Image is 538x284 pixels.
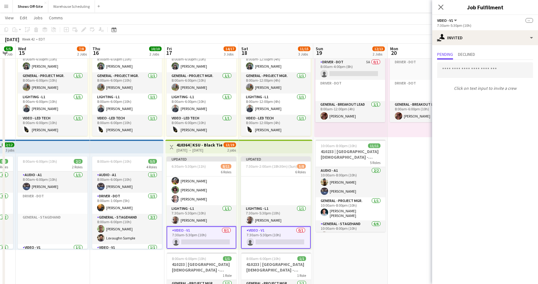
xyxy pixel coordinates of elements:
p: Click on text input to invite a crew [432,83,538,94]
h3: 410233 | [GEOGRAPHIC_DATA][DEMOGRAPHIC_DATA] - Frequency Camp FFA 2025 [241,262,311,273]
span: 18 [240,49,248,56]
span: 4 Roles [146,165,157,169]
div: Updated6:30am-5:30pm (11h)8/116 Roles[PERSON_NAME][PERSON_NAME][PERSON_NAME][PERSON_NAME][PERSON_... [167,156,236,249]
app-card-role: General - Breakout Lead1/18:00am-12:00pm (4h)[PERSON_NAME] [315,101,385,122]
span: 13/19 [224,142,236,147]
span: 10/10 [149,46,162,51]
div: [DATE] [5,36,19,42]
app-card-role: Video - V11/1 [92,244,162,265]
span: 15 [17,49,26,56]
app-card-role: Driver - DOT5A0/18:00am-4:00pm (8h) [315,59,385,80]
span: 6 Roles [295,170,306,174]
app-card-role: Audio - A21/18:00am-12:00pm (4h)[PERSON_NAME] [241,51,311,72]
div: 1 Job [4,52,12,56]
div: 2 Jobs [373,52,385,56]
app-card-role: Lighting - L11/18:00am-6:00pm (10h)[PERSON_NAME] [167,94,236,115]
span: Fri [167,46,172,51]
span: 5 Roles [370,160,380,165]
div: 2 Jobs [77,52,87,56]
div: 3 Jobs [298,52,310,56]
span: Wed [18,46,26,51]
span: 8:00am-6:00pm (10h) [246,256,281,261]
app-card-role-placeholder: General - Stagehand [18,214,87,244]
app-card-role: Lighting - L11/17:30am-5:30pm (10h)[PERSON_NAME] [167,205,236,226]
span: Sun [316,46,323,51]
app-card-role: Lighting - L11/18:00am-6:00pm (10h)[PERSON_NAME] [92,94,162,115]
span: 5/5 [148,159,157,164]
app-job-card: Updated7:30am-2:00am (18h30m) (Sun)5/86 Roles[PERSON_NAME][PERSON_NAME]Lighting - L11/17:30am-5:3... [241,156,311,249]
span: 7:30am-2:00am (18h30m) (Sun) [246,164,297,169]
app-card-role: Video - V10/17:30am-5:30pm (10h) [167,226,236,249]
a: Jobs [31,14,45,22]
app-job-card: 7:00am-12:00pm (5h)5/66 Roles[PERSON_NAME]Audio - A21/18:00am-12:00pm (4h)[PERSON_NAME]General - ... [241,44,311,136]
span: View [5,15,14,21]
span: 5/8 [297,164,306,169]
span: Declined [458,52,475,56]
div: Invited [432,30,538,45]
span: 1 Role [297,273,306,278]
app-card-role: Audio - A11/18:00am-6:00pm (10h)[PERSON_NAME] [92,171,162,193]
span: 6:30am-5:30pm (11h) [172,164,206,169]
span: 8:00am-6:00pm (10h) [23,159,57,164]
span: 12/13 [372,46,385,51]
button: Video - V1 [437,18,458,23]
div: EDT [39,37,45,41]
app-card-role: General - Project Mgr.1/110:00am-8:00pm (10h)[PERSON_NAME] [PERSON_NAME] [316,197,385,220]
span: 11/11 [368,143,380,148]
span: 11/15 [298,46,310,51]
span: Week 42 [21,37,36,41]
app-job-card: 8:00am-6:00pm (10h)5/55 Roles[PERSON_NAME]Audio - A21/18:00am-6:00pm (10h)[PERSON_NAME]General - ... [92,44,162,136]
h3: 410364 | KSU - Black Tie Gala - 2025 [177,142,223,148]
span: 1 Role [223,273,232,278]
app-job-card: 7:00am-6:00pm (11h)5/66 Roles[PERSON_NAME]Audio - A21/18:00am-6:00pm (10h)[PERSON_NAME]General - ... [18,44,87,136]
span: 12/12 [2,142,14,147]
span: 16 [92,49,100,56]
app-job-card: 10:00am-8:00pm (10h)11/11410233 | [GEOGRAPHIC_DATA][DEMOGRAPHIC_DATA] - Frequency Camp FFA 20255 ... [316,140,385,232]
span: Edit [20,15,27,21]
span: Comms [49,15,63,21]
app-card-role-placeholder: Driver - DOT [390,59,460,80]
div: 8:00am-6:00pm (10h)1/11 RoleDriver - DOTDriver - DOTGeneral - Breakout Lead1/18:00am-6:00pm (10h)... [390,44,460,122]
h3: Job Fulfilment [432,3,538,11]
span: 19 [315,49,323,56]
h3: 410233 | [GEOGRAPHIC_DATA][DEMOGRAPHIC_DATA] - Frequency Camp FFA 2025 [316,149,385,160]
app-card-role: General - Project Mgr.1/18:00am-12:00pm (4h)[PERSON_NAME] [241,72,311,94]
app-card-role: Lighting - L11/18:00am-12:00pm (4h)[PERSON_NAME] [241,94,311,115]
app-card-role-placeholder: Driver - DOT [315,80,385,101]
span: 8:00am-6:00pm (10h) [97,159,131,164]
app-card-role: Audio - A12/210:00am-8:00pm (10h)[PERSON_NAME][PERSON_NAME] [316,167,385,197]
app-card-role: Video - LED Tech1/18:00am-6:00pm (10h)[PERSON_NAME] [167,115,236,136]
button: Shows Off-Site [13,0,48,12]
div: 2 Jobs [149,52,161,56]
app-job-card: 8:00am-6:00pm (10h)5/54 RolesAudio - A11/18:00am-6:00pm (10h)[PERSON_NAME]Driver - DOT1/18:00am-1... [92,156,162,249]
span: 2/2 [74,159,83,164]
a: Comms [46,14,65,22]
span: 8/11 [221,164,231,169]
span: 2 Roles [72,165,83,169]
app-card-role: Lighting - L11/17:30am-5:30pm (10h)[PERSON_NAME] [241,205,311,226]
app-job-card: 8:00am-4:00pm (8h)1/22 RolesDriver - DOT5A0/18:00am-4:00pm (8h) Driver - DOTGeneral - Breakout Le... [315,44,385,122]
span: -- [526,18,533,23]
app-card-role: Audio - A11/18:00am-6:00pm (10h)[PERSON_NAME] [18,171,87,193]
a: Edit [17,14,30,22]
app-job-card: 8:00am-6:00pm (10h)5/55 Roles[PERSON_NAME]Audio - A21/18:00am-6:00pm (10h)[PERSON_NAME]General - ... [167,44,236,136]
span: 17 [166,49,172,56]
span: 1/1 [223,256,232,261]
app-card-role: Audio - A21/18:00am-6:00pm (10h)[PERSON_NAME] [167,51,236,72]
app-card-role: Audio - A21/18:00am-6:00pm (10h)[PERSON_NAME] [92,51,162,72]
span: Mon [390,46,398,51]
app-card-role-placeholder: Driver - DOT [18,193,87,214]
h3: 410233 | [GEOGRAPHIC_DATA][DEMOGRAPHIC_DATA] - Frequency Camp FFA 2025 [167,262,237,273]
span: Pending [437,52,453,56]
a: View [2,14,16,22]
span: 8:00am-6:00pm (10h) [172,256,206,261]
app-card-role: Audio - A21/18:00am-6:00pm (10h)[PERSON_NAME] [18,51,87,72]
app-card-role: Video - LED Tech1/18:00am-6:00pm (10h)[PERSON_NAME] [92,115,162,136]
app-card-role: General - Breakout Lead1/18:00am-6:00pm (10h)[PERSON_NAME] [390,101,460,122]
app-card-role: Driver - DOT1/18:00am-1:00pm (5h)[PERSON_NAME] [92,193,162,214]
